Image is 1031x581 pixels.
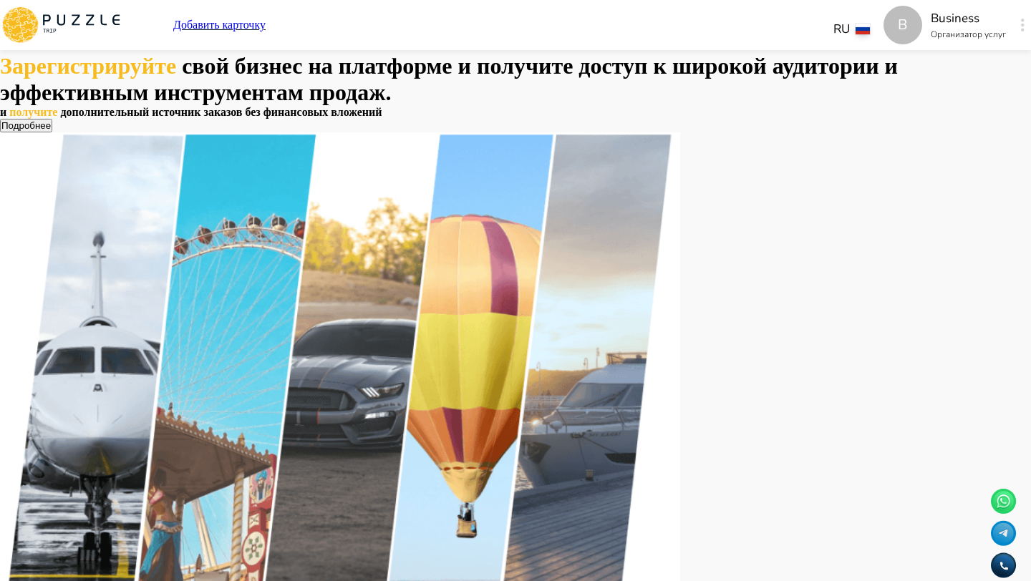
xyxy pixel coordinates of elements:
[245,106,263,118] span: без
[203,106,245,118] span: заказов
[9,106,60,118] span: получите
[173,19,266,31] a: Добавить карточку
[308,53,338,79] span: на
[931,9,1006,28] p: Business
[885,53,898,79] span: и
[458,53,477,79] span: и
[152,106,203,118] span: источник
[60,106,152,118] span: дополнительный
[263,106,331,118] span: финансовых
[339,53,458,79] span: платформе
[773,53,885,79] span: аудитории
[309,79,392,105] span: продаж.
[182,53,235,79] span: свой
[672,53,773,79] span: широкой
[235,53,309,79] span: бизнес
[331,106,382,118] span: вложений
[833,20,850,39] p: RU
[154,79,309,105] span: инструментам
[884,6,922,44] div: B
[931,28,1006,41] p: Организатор услуг
[653,53,672,79] span: к
[579,53,653,79] span: доступ
[856,24,870,34] img: lang
[477,53,579,79] span: получите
